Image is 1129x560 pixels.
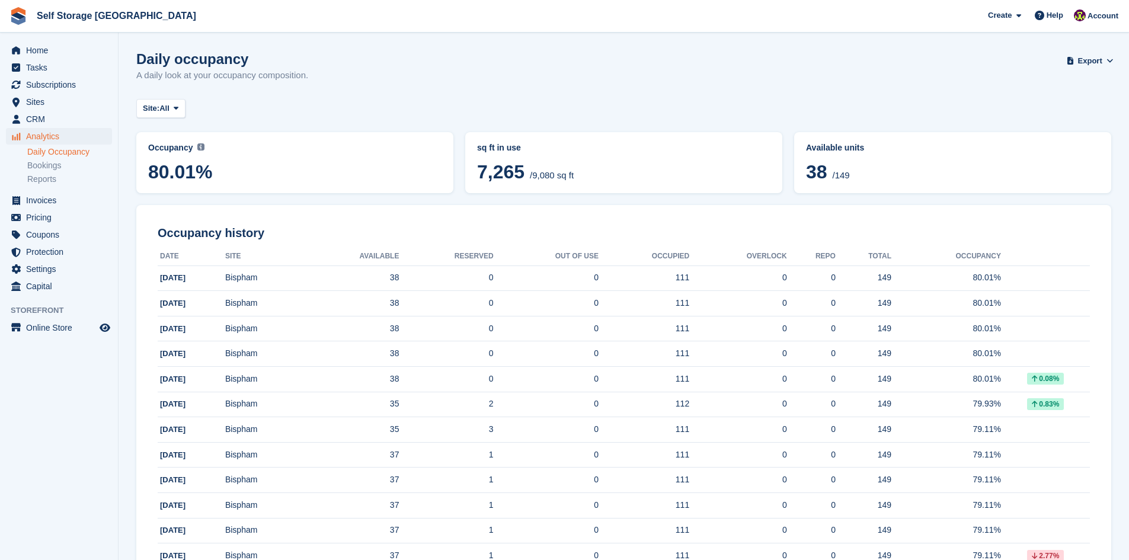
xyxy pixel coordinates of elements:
[6,278,112,295] a: menu
[26,244,97,260] span: Protection
[787,398,836,410] div: 0
[599,499,689,511] div: 111
[599,271,689,284] div: 111
[303,247,399,266] th: Available
[599,423,689,436] div: 111
[27,146,112,158] a: Daily Occupancy
[225,468,303,493] td: Bispham
[303,367,399,392] td: 38
[494,518,599,543] td: 0
[160,375,185,383] span: [DATE]
[599,247,689,266] th: Occupied
[303,265,399,291] td: 38
[303,291,399,316] td: 38
[26,261,97,277] span: Settings
[494,493,599,519] td: 0
[225,316,303,341] td: Bispham
[787,449,836,461] div: 0
[836,247,891,266] th: Total
[891,392,1001,417] td: 79.93%
[599,322,689,335] div: 111
[530,170,574,180] span: /9,080 sq ft
[891,493,1001,519] td: 79.11%
[689,449,787,461] div: 0
[494,468,599,493] td: 0
[225,442,303,468] td: Bispham
[477,143,521,152] span: sq ft in use
[836,392,891,417] td: 149
[399,417,493,443] td: 3
[6,59,112,76] a: menu
[197,143,204,151] img: icon-info-grey-7440780725fd019a000dd9b08b2336e03edf1995a4989e88bcd33f0948082b44.svg
[26,278,97,295] span: Capital
[160,299,185,308] span: [DATE]
[689,373,787,385] div: 0
[836,265,891,291] td: 149
[832,170,849,180] span: /149
[599,524,689,536] div: 111
[1074,9,1086,21] img: Nicholas Williams
[158,226,1090,240] h2: Occupancy history
[689,473,787,486] div: 0
[399,518,493,543] td: 1
[689,398,787,410] div: 0
[787,423,836,436] div: 0
[26,94,97,110] span: Sites
[836,468,891,493] td: 149
[136,99,185,119] button: Site: All
[26,226,97,243] span: Coupons
[26,111,97,127] span: CRM
[160,501,185,510] span: [DATE]
[225,341,303,367] td: Bispham
[158,247,225,266] th: Date
[160,324,185,333] span: [DATE]
[787,347,836,360] div: 0
[399,291,493,316] td: 0
[494,417,599,443] td: 0
[6,42,112,59] a: menu
[599,347,689,360] div: 111
[891,341,1001,367] td: 80.01%
[143,103,159,114] span: Site:
[806,142,1099,154] abbr: Current percentage of units occupied or overlocked
[836,493,891,519] td: 149
[26,76,97,93] span: Subscriptions
[160,526,185,535] span: [DATE]
[494,367,599,392] td: 0
[836,367,891,392] td: 149
[891,291,1001,316] td: 80.01%
[303,341,399,367] td: 38
[6,76,112,93] a: menu
[399,442,493,468] td: 1
[891,518,1001,543] td: 79.11%
[494,265,599,291] td: 0
[477,142,770,154] abbr: Current breakdown of %{unit} occupied
[303,392,399,417] td: 35
[6,244,112,260] a: menu
[689,347,787,360] div: 0
[11,305,118,316] span: Storefront
[160,425,185,434] span: [DATE]
[160,551,185,560] span: [DATE]
[787,373,836,385] div: 0
[787,524,836,536] div: 0
[27,174,112,185] a: Reports
[303,417,399,443] td: 35
[836,518,891,543] td: 149
[160,450,185,459] span: [DATE]
[988,9,1012,21] span: Create
[1069,51,1111,71] button: Export
[599,449,689,461] div: 111
[225,367,303,392] td: Bispham
[494,392,599,417] td: 0
[787,247,836,266] th: Repo
[136,69,308,82] p: A daily look at your occupancy composition.
[806,161,827,183] span: 38
[891,442,1001,468] td: 79.11%
[160,349,185,358] span: [DATE]
[1047,9,1063,21] span: Help
[148,142,442,154] abbr: Current percentage of sq ft occupied
[891,316,1001,341] td: 80.01%
[6,128,112,145] a: menu
[787,322,836,335] div: 0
